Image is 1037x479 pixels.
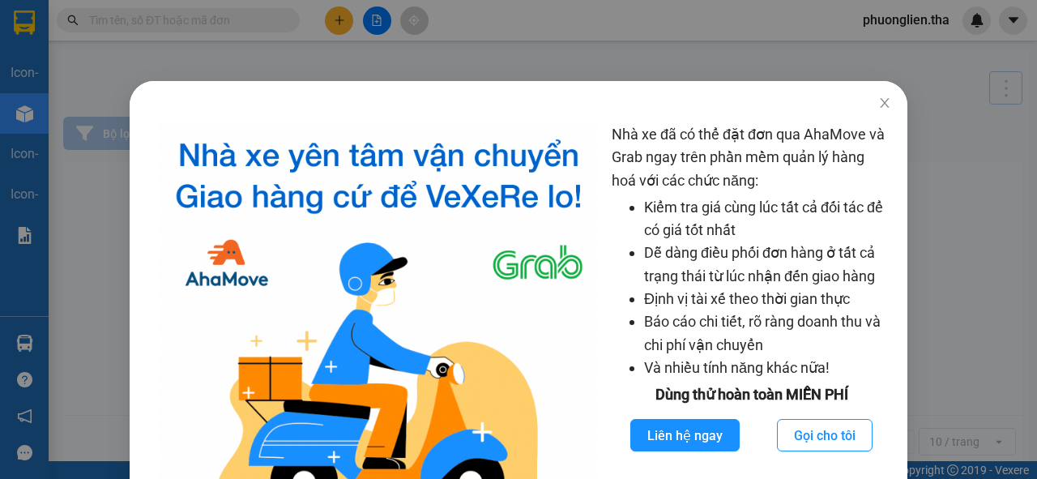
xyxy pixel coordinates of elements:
[644,196,891,242] li: Kiểm tra giá cùng lúc tất cả đối tác để có giá tốt nhất
[644,357,891,379] li: Và nhiều tính năng khác nữa!
[644,310,891,357] li: Báo cáo chi tiết, rõ ràng doanh thu và chi phí vận chuyển
[878,96,891,109] span: close
[794,426,856,446] span: Gọi cho tôi
[862,81,907,126] button: Close
[644,242,891,288] li: Dễ dàng điều phối đơn hàng ở tất cả trạng thái từ lúc nhận đến giao hàng
[644,288,891,310] li: Định vị tài xế theo thời gian thực
[612,383,891,406] div: Dùng thử hoàn toàn MIỄN PHÍ
[630,419,740,451] button: Liên hệ ngay
[647,426,723,446] span: Liên hệ ngay
[777,419,873,451] button: Gọi cho tôi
